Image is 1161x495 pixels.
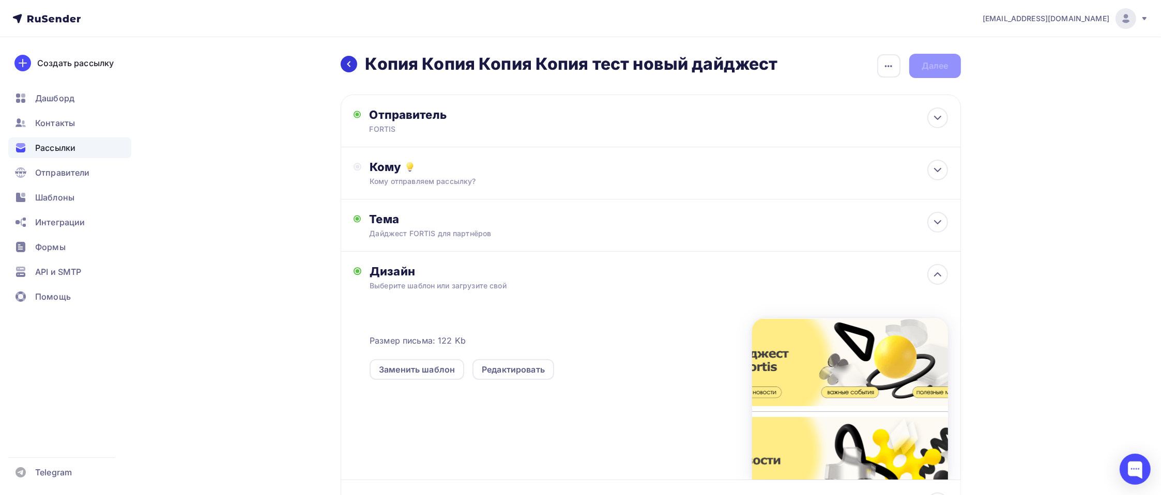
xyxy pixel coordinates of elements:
[369,212,573,226] div: Тема
[35,191,74,204] span: Шаблоны
[37,57,114,69] div: Создать рассылку
[369,107,593,122] div: Отправитель
[35,466,72,478] span: Telegram
[35,216,85,228] span: Интеграции
[35,166,90,179] span: Отправители
[8,113,131,133] a: Контакты
[370,281,890,291] div: Выберите шаблон или загрузите свой
[482,363,545,376] div: Редактировать
[983,8,1149,29] a: [EMAIL_ADDRESS][DOMAIN_NAME]
[8,88,131,109] a: Дашборд
[379,363,455,376] div: Заменить шаблон
[8,187,131,208] a: Шаблоны
[370,176,890,187] div: Кому отправляем рассылку?
[35,290,71,303] span: Помощь
[8,162,131,183] a: Отправители
[35,266,81,278] span: API и SMTP
[369,124,571,134] div: FORTIS
[369,228,553,239] div: Дайджест FORTIS для партнёров
[35,92,74,104] span: Дашборд
[35,117,75,129] span: Контакты
[35,142,75,154] span: Рассылки
[370,160,948,174] div: Кому
[35,241,66,253] span: Формы
[370,264,948,279] div: Дизайн
[983,13,1109,24] span: [EMAIL_ADDRESS][DOMAIN_NAME]
[370,334,466,347] span: Размер письма: 122 Kb
[365,54,778,74] h2: Копия Копия Копия Копия тест новый дайджест
[8,137,131,158] a: Рассылки
[8,237,131,257] a: Формы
